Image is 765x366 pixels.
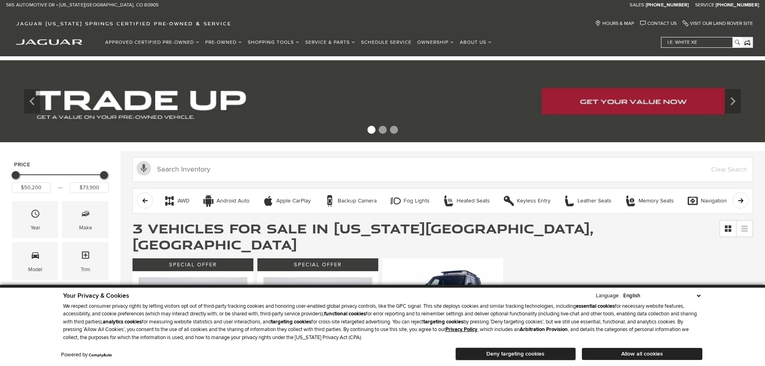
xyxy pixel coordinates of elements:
div: Apple CarPlay [276,197,311,204]
strong: targeting cookies [271,319,311,325]
button: Backup CameraBackup Camera [319,192,381,209]
button: Android AutoAndroid Auto [198,192,254,209]
button: Apple CarPlayApple CarPlay [258,192,315,209]
input: Maximum [70,182,109,193]
strong: analytics cookies [103,319,142,325]
a: [PHONE_NUMBER] [646,2,689,8]
button: scroll left [137,192,153,209]
div: Price [12,168,109,193]
div: Leather Seats [577,197,612,204]
div: Maximum Price [100,171,108,179]
button: Leather SeatsLeather Seats [559,192,616,209]
div: FueltypeFueltype [62,284,108,321]
a: Schedule Service [358,35,414,49]
img: 2025 Land Rover Range Rover Velar Dynamic SE [263,277,372,359]
button: Allow all cookies [582,348,702,360]
button: Keyless EntryKeyless Entry [498,192,555,209]
span: Make [81,207,90,223]
div: Trim [81,265,90,274]
input: i.e. White XE [661,37,742,47]
a: Ownership [414,35,457,49]
div: Fog Lights [404,197,430,204]
a: Shopping Tools [245,35,302,49]
div: AWD [177,197,190,204]
div: Previous [24,89,40,113]
select: Language Select [621,292,702,300]
span: Model [31,248,40,265]
div: AWD [163,195,175,207]
span: Go to slide 3 [390,126,398,134]
div: Fog Lights [390,195,402,207]
div: Model [28,265,42,274]
div: Keyless Entry [517,197,551,204]
div: Memory Seats [639,197,674,204]
div: Year [31,223,40,232]
strong: functional cookies [324,311,366,317]
img: 2025 Land Rover Defender 110 S [388,264,497,346]
div: Navigation System [701,197,747,204]
div: Leather Seats [563,195,575,207]
nav: Main Navigation [102,35,495,49]
span: Go to slide 2 [379,126,387,134]
button: scroll right [732,192,749,209]
div: Backup Camera [338,197,377,204]
div: Keyless Entry [503,195,515,207]
a: About Us [457,35,495,49]
div: Android Auto [216,197,249,204]
div: Backup Camera [324,195,336,207]
div: Minimum Price [12,171,20,179]
strong: essential cookies [576,303,615,309]
div: Apple CarPlay [262,195,274,207]
a: Privacy Policy [445,326,477,333]
span: 3 Vehicles for Sale in [US_STATE][GEOGRAPHIC_DATA], [GEOGRAPHIC_DATA] [133,219,594,254]
a: Hours & Map [595,20,634,27]
img: 2025 Land Rover Range Rover Evoque S [139,277,247,359]
img: Jaguar [16,39,82,45]
div: Next [725,89,741,113]
div: FeaturesFeatures [12,284,58,321]
a: Contact Us [640,20,677,27]
h5: Price [14,161,106,168]
a: [PHONE_NUMBER] [716,2,759,8]
span: Jaguar [US_STATE] Springs Certified Pre-Owned & Service [16,20,231,27]
svg: Click to toggle on voice search [137,161,151,176]
div: Memory Seats [624,195,636,207]
button: Deny targeting cookies [455,348,576,360]
button: AWDAWD [159,192,194,209]
div: Heated Seats [443,195,455,207]
span: Service [695,2,714,8]
a: Jaguar [US_STATE] Springs Certified Pre-Owned & Service [12,20,235,27]
div: Heated Seats [457,197,490,204]
span: Sales [630,2,644,8]
div: Android Auto [202,195,214,207]
div: Make [79,223,92,232]
button: Heated SeatsHeated Seats [438,192,494,209]
a: jaguar [16,38,82,45]
a: 565 Automotive Dr • [US_STATE][GEOGRAPHIC_DATA], CO 80905 [6,2,159,8]
button: Navigation SystemNavigation System [682,192,751,209]
input: Search Inventory [133,157,753,182]
span: Trim [81,248,90,265]
a: Pre-Owned [202,35,245,49]
button: Fog LightsFog Lights [385,192,434,209]
div: MakeMake [62,201,108,238]
span: Year [31,207,40,223]
strong: targeting cookies [423,319,463,325]
div: Navigation System [687,195,699,207]
input: Minimum [12,182,51,193]
div: TrimTrim [62,242,108,280]
div: ModelModel [12,242,58,280]
div: YearYear [12,201,58,238]
div: Special Offer [133,258,253,271]
button: Memory SeatsMemory Seats [620,192,678,209]
span: Your Privacy & Cookies [63,292,129,300]
a: Visit Our Land Rover Site [683,20,753,27]
a: Service & Parts [302,35,358,49]
a: ComplyAuto [89,353,112,358]
a: Approved Certified Pre-Owned [102,35,202,49]
span: Go to slide 1 [367,126,375,134]
div: Special Offer [257,258,378,271]
p: We respect consumer privacy rights by letting visitors opt out of third-party tracking cookies an... [63,303,702,342]
div: Powered by [61,352,112,358]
